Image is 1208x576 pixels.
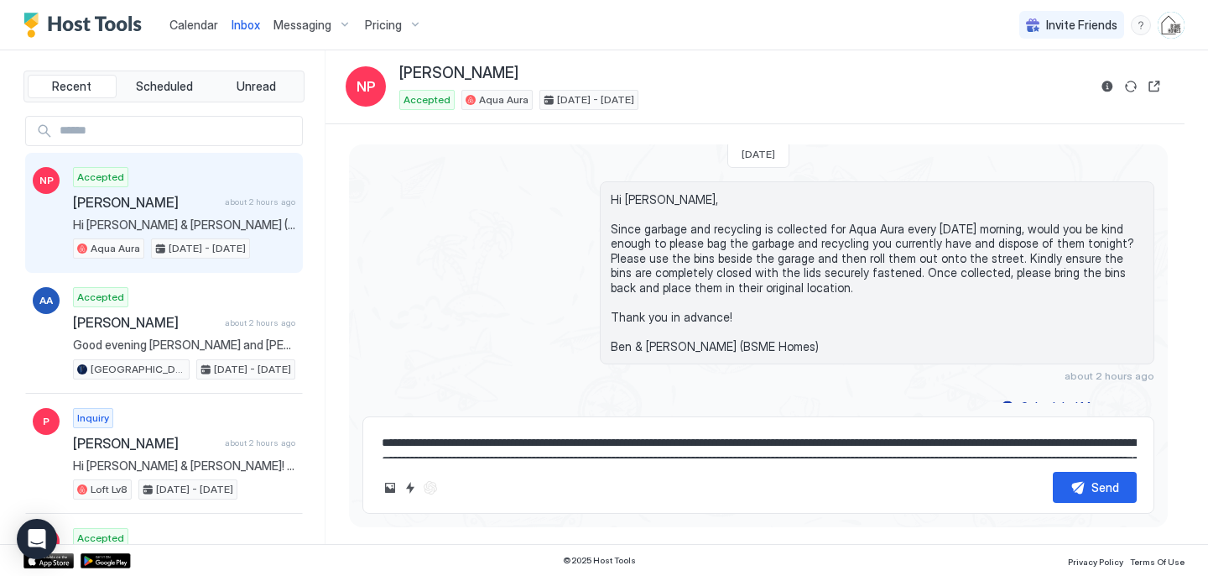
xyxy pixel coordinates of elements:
[611,192,1143,354] span: Hi [PERSON_NAME], Since garbage and recycling is collected for Aqua Aura every [DATE] morning, wo...
[563,555,636,566] span: © 2025 Host Tools
[273,18,331,33] span: Messaging
[81,553,131,568] a: Google Play Store
[1144,76,1164,97] button: Open reservation
[52,79,91,94] span: Recent
[998,395,1154,418] button: Scheduled Messages
[1121,76,1141,97] button: Sync reservation
[39,293,53,308] span: AA
[23,13,149,38] a: Host Tools Logo
[232,18,260,32] span: Inbox
[1068,557,1123,567] span: Privacy Policy
[225,317,295,328] span: about 2 hours ago
[136,79,193,94] span: Scheduled
[169,241,246,256] span: [DATE] - [DATE]
[23,71,305,102] div: tab-group
[77,290,124,305] span: Accepted
[120,75,209,98] button: Scheduled
[53,117,302,145] input: Input Field
[169,16,218,34] a: Calendar
[380,478,400,498] button: Upload image
[742,148,775,160] span: [DATE]
[1046,18,1117,33] span: Invite Friends
[73,458,295,474] span: Hi [PERSON_NAME] & [PERSON_NAME]! Me and my wife have to be in [GEOGRAPHIC_DATA] between [DATE] t...
[91,362,185,377] span: [GEOGRAPHIC_DATA]
[1091,479,1119,496] div: Send
[169,18,218,32] span: Calendar
[1158,12,1185,39] div: User profile
[73,435,218,452] span: [PERSON_NAME]
[225,196,295,207] span: about 2 hours ago
[77,531,124,546] span: Accepted
[77,170,124,185] span: Accepted
[237,79,276,94] span: Unread
[479,92,528,107] span: Aqua Aura
[1065,369,1154,382] span: about 2 hours ago
[399,64,518,83] span: [PERSON_NAME]
[91,241,140,256] span: Aqua Aura
[400,478,420,498] button: Quick reply
[39,173,54,188] span: NP
[211,75,300,98] button: Unread
[232,16,260,34] a: Inbox
[73,217,295,233] span: Hi [PERSON_NAME] & [PERSON_NAME] (BSME Homes), I will be in town this week for work. Im an archae...
[91,482,128,497] span: Loft Lv8
[1131,15,1151,35] div: menu
[404,92,450,107] span: Accepted
[43,414,49,429] span: P
[1097,76,1117,97] button: Reservation information
[156,482,233,497] span: [DATE] - [DATE]
[73,314,218,331] span: [PERSON_NAME]
[557,92,634,107] span: [DATE] - [DATE]
[28,75,117,98] button: Recent
[77,411,109,426] span: Inquiry
[357,76,376,97] span: NP
[23,553,74,568] a: App Store
[1053,472,1137,503] button: Send
[73,194,218,211] span: [PERSON_NAME]
[1021,398,1135,416] div: Scheduled Messages
[17,519,57,559] div: Open Intercom Messenger
[1068,552,1123,569] a: Privacy Policy
[73,338,295,353] span: Good evening [PERSON_NAME] and [PERSON_NAME] Yes, confirming [PHONE_NUMBER] is the best number to...
[1130,552,1185,569] a: Terms Of Use
[214,362,291,377] span: [DATE] - [DATE]
[1130,557,1185,567] span: Terms Of Use
[365,18,402,33] span: Pricing
[225,437,295,448] span: about 2 hours ago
